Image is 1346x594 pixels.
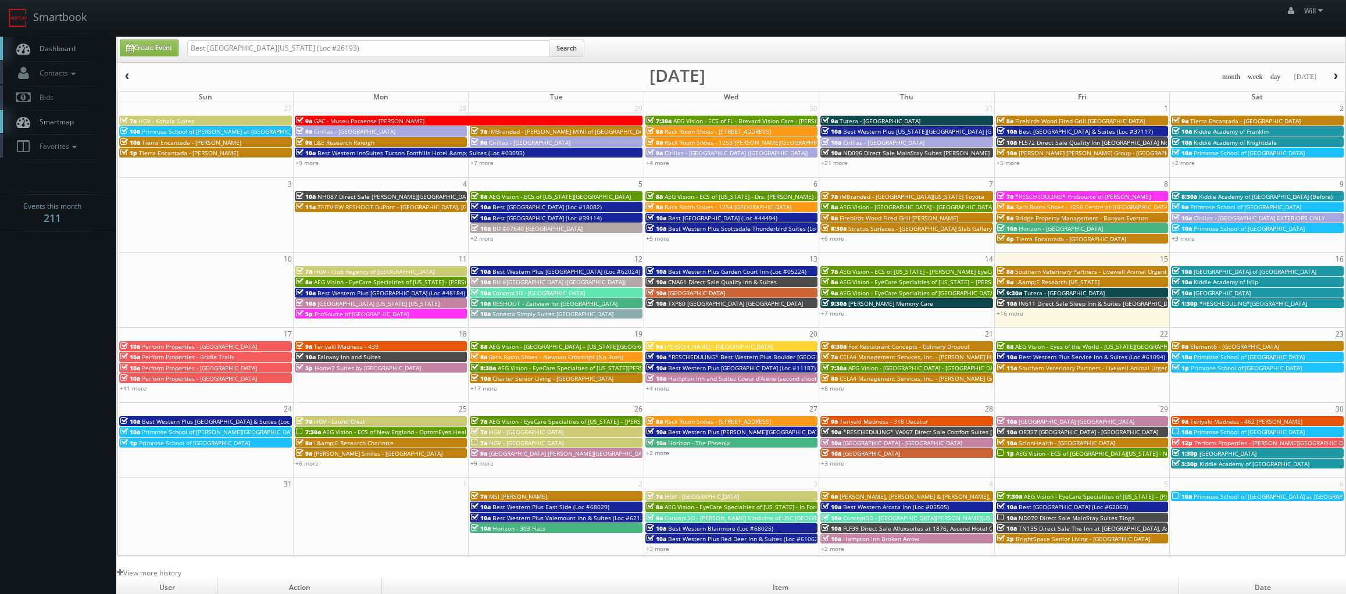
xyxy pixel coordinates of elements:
span: 10a [822,127,841,135]
a: +7 more [470,159,494,167]
span: *RESCHEDULING* Best Western Plus Boulder [GEOGRAPHIC_DATA] (Loc #06179) [668,353,892,361]
span: 10a [647,289,666,297]
span: Cirillas - [GEOGRAPHIC_DATA] EXTERIORS ONLY [1194,214,1325,222]
span: 10a [120,374,140,382]
span: CELA4 Management Services, Inc. - [PERSON_NAME] Genesis [840,374,1009,382]
span: [GEOGRAPHIC_DATA] - [GEOGRAPHIC_DATA] [843,439,962,447]
a: Create Event [120,40,178,56]
span: 10a [471,203,491,211]
span: 10a [120,127,140,135]
span: Rack Room Shoes - [STREET_ADDRESS] [665,417,771,425]
span: HGV - [GEOGRAPHIC_DATA] [489,439,563,447]
span: Best [GEOGRAPHIC_DATA] & Suites (Loc #37117) [1019,127,1153,135]
span: Horizon - [GEOGRAPHIC_DATA] [1019,224,1103,232]
span: 10a [647,439,666,447]
span: 8a [822,203,838,211]
span: 10a [1172,214,1192,222]
span: ND096 Direct Sale MainStay Suites [PERSON_NAME] [843,149,990,157]
span: 10a [822,439,841,447]
span: 10a [120,364,140,372]
span: Contacts [34,68,78,78]
a: +7 more [821,309,844,317]
span: 8a [997,203,1013,211]
span: NH087 Direct Sale [PERSON_NAME][GEOGRAPHIC_DATA], Ascend Hotel Collection [317,192,545,201]
span: Bridge Property Management - Banyan Everton [1015,214,1148,222]
span: 10a [647,428,666,436]
span: 9a [471,449,487,457]
span: AEG Vision - ECS of [US_STATE] - Drs. [PERSON_NAME] and [PERSON_NAME] [665,192,873,201]
span: 10a [120,353,140,361]
span: Perform Properties - [GEOGRAPHIC_DATA] [142,364,257,372]
span: AEG Vision - EyeCare Specialties of [US_STATE] - [PERSON_NAME] Eyecare Associates - [PERSON_NAME] [314,278,601,286]
span: 8a [647,503,663,511]
span: *RESCHEDULING* ProSource of [PERSON_NAME] [1015,192,1151,201]
span: Primrose School of [GEOGRAPHIC_DATA] [1194,353,1305,361]
span: 9a [822,289,838,297]
span: L&E Research Raleigh [314,138,374,146]
span: Firebirds Wood Fired Grill [GEOGRAPHIC_DATA] [1015,117,1145,125]
span: Firebirds Wood Fired Grill [PERSON_NAME] [840,214,958,222]
span: Charter Senior Living - [GEOGRAPHIC_DATA] [492,374,613,382]
span: 9a [296,449,312,457]
span: 10a [647,278,666,286]
span: 10a [471,374,491,382]
span: 10a [471,289,491,297]
span: 10a [647,299,666,307]
span: Best Western Plus [GEOGRAPHIC_DATA] (Loc #48184) [317,289,465,297]
span: Best Western Plus [US_STATE][GEOGRAPHIC_DATA] [GEOGRAPHIC_DATA] (Loc #37096) [843,127,1080,135]
span: [PERSON_NAME] Memory Care [848,299,933,307]
a: +2 more [1172,159,1195,167]
span: 10a [120,138,140,146]
span: Best Western Plus Scottsdale Thunderbird Suites (Loc #03156) [668,224,844,232]
a: +2 more [646,449,669,457]
span: 9a [296,127,312,135]
span: Primrose School of [GEOGRAPHIC_DATA] [1194,428,1305,436]
span: 10a [471,310,491,318]
span: Best Western Plus [PERSON_NAME][GEOGRAPHIC_DATA]/[PERSON_NAME][GEOGRAPHIC_DATA] (Loc #10397) [668,428,967,436]
span: 8a [822,214,838,222]
span: Best Western InnSuites Tucson Foothills Hotel &amp; Suites (Loc #03093) [317,149,524,157]
span: 6a [822,492,838,500]
span: 10a [647,214,666,222]
span: 8:30a [471,364,496,372]
span: [GEOGRAPHIC_DATA] [PERSON_NAME][GEOGRAPHIC_DATA] [489,449,651,457]
span: Teriyaki Madness - 439 [314,342,379,350]
span: Best Western Plus [GEOGRAPHIC_DATA] & Suites (Loc #45093) [142,417,315,425]
span: Cirillas - [GEOGRAPHIC_DATA] ([GEOGRAPHIC_DATA]) [665,149,808,157]
span: Kiddie Academy of [GEOGRAPHIC_DATA] [1199,460,1309,468]
span: 10a [471,278,491,286]
span: ProSource of [GEOGRAPHIC_DATA] [315,310,409,318]
a: +3 more [1172,234,1195,242]
span: TXP80 [GEOGRAPHIC_DATA] [GEOGRAPHIC_DATA] [668,299,803,307]
span: [GEOGRAPHIC_DATA] [668,289,725,297]
span: 8a [647,203,663,211]
span: 9a [822,417,838,425]
span: 8a [997,117,1013,125]
span: 10a [997,428,1017,436]
span: 9a [296,138,312,146]
span: 8a [822,278,838,286]
span: 10a [471,267,491,275]
span: Primrose School of [GEOGRAPHIC_DATA] [1191,364,1302,372]
span: 10a [471,224,491,232]
a: +5 more [646,234,669,242]
span: 8a [822,374,838,382]
span: Hampton Inn and Suites Coeur d'Alene (second shoot) [668,374,819,382]
span: 9a [647,342,663,350]
span: AEG Vision - Eyes of the World - [US_STATE][GEOGRAPHIC_DATA] [1015,342,1192,350]
span: *RESCHEDULING* VA067 Direct Sale Comfort Suites [GEOGRAPHIC_DATA] [843,428,1047,436]
span: Perform Properties - [GEOGRAPHIC_DATA] [142,342,257,350]
span: 10a [1172,127,1192,135]
span: Concept3D - [GEOGRAPHIC_DATA] [492,289,585,297]
span: 9a [471,138,487,146]
button: Search [549,40,584,57]
span: HGV - Club Regency of [GEOGRAPHIC_DATA] [314,267,434,275]
span: MSI [PERSON_NAME] [489,492,547,500]
span: 6p [997,235,1014,243]
span: AEG Vision - [GEOGRAPHIC_DATA] - [GEOGRAPHIC_DATA] [848,364,1002,372]
img: smartbook-logo.png [9,9,27,27]
span: Element6 - [GEOGRAPHIC_DATA] [1190,342,1279,350]
span: 9a [647,149,663,157]
span: 9a [296,117,312,125]
span: 7a [296,267,312,275]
